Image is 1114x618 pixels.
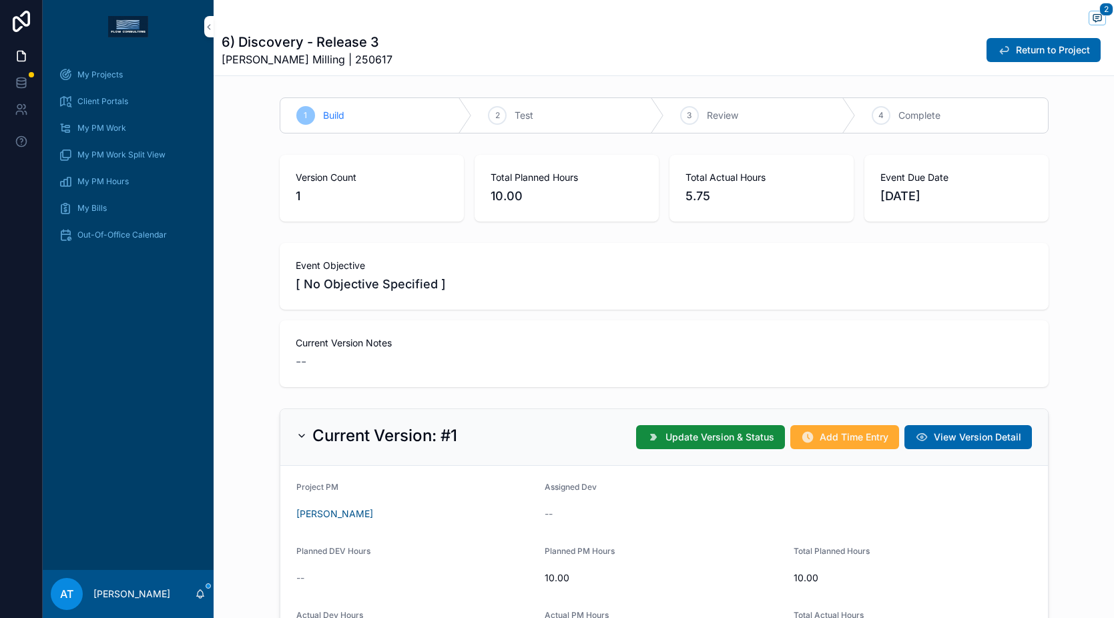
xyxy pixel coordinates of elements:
[51,196,206,220] a: My Bills
[794,571,1032,585] span: 10.00
[296,275,1033,294] span: [ No Objective Specified ]
[296,187,448,206] span: 1
[108,16,148,37] img: App logo
[685,187,838,206] span: 5.75
[794,546,870,556] span: Total Planned Hours
[878,110,884,121] span: 4
[51,89,206,113] a: Client Portals
[1089,11,1106,27] button: 2
[1099,3,1113,16] span: 2
[312,425,457,446] h2: Current Version: #1
[515,109,533,122] span: Test
[495,110,500,121] span: 2
[77,176,129,187] span: My PM Hours
[323,109,344,122] span: Build
[296,482,338,492] span: Project PM
[545,482,597,492] span: Assigned Dev
[296,571,304,585] span: --
[51,170,206,194] a: My PM Hours
[790,425,899,449] button: Add Time Entry
[77,96,128,107] span: Client Portals
[1016,43,1090,57] span: Return to Project
[296,546,370,556] span: Planned DEV Hours
[491,187,643,206] span: 10.00
[222,51,392,67] span: [PERSON_NAME] Milling | 250617
[60,586,73,602] span: AT
[51,116,206,140] a: My PM Work
[296,336,1033,350] span: Current Version Notes
[545,546,615,556] span: Planned PM Hours
[296,352,306,371] span: --
[77,123,126,133] span: My PM Work
[545,507,553,521] span: --
[51,223,206,247] a: Out-Of-Office Calendar
[77,69,123,80] span: My Projects
[934,430,1021,444] span: View Version Detail
[904,425,1032,449] button: View Version Detail
[687,110,691,121] span: 3
[51,143,206,167] a: My PM Work Split View
[987,38,1101,62] button: Return to Project
[77,230,167,240] span: Out-Of-Office Calendar
[491,171,643,184] span: Total Planned Hours
[898,109,940,122] span: Complete
[51,63,206,87] a: My Projects
[296,171,448,184] span: Version Count
[545,571,783,585] span: 10.00
[636,425,785,449] button: Update Version & Status
[77,149,166,160] span: My PM Work Split View
[685,171,838,184] span: Total Actual Hours
[296,507,373,521] a: [PERSON_NAME]
[880,171,1033,184] span: Event Due Date
[296,259,1033,272] span: Event Objective
[820,430,888,444] span: Add Time Entry
[880,187,1033,206] span: [DATE]
[304,110,307,121] span: 1
[707,109,738,122] span: Review
[93,587,170,601] p: [PERSON_NAME]
[665,430,774,444] span: Update Version & Status
[43,53,214,264] div: scrollable content
[77,203,107,214] span: My Bills
[222,33,392,51] h1: 6) Discovery - Release 3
